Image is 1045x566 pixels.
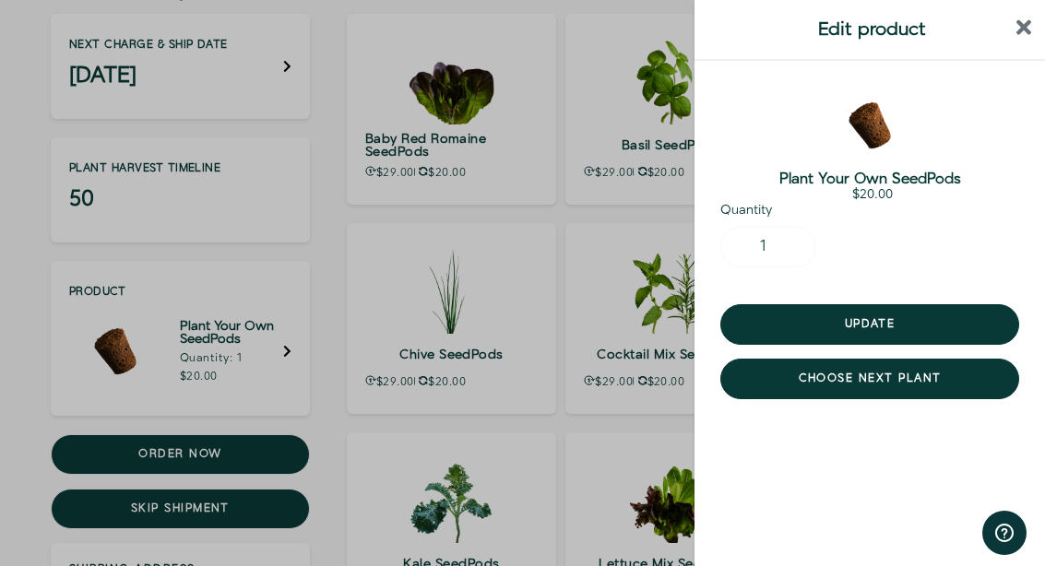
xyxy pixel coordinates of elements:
span: Edit product [818,17,926,43]
label: Quantity [720,204,772,217]
iframe: Opens a widget where you can find more information [982,511,1027,557]
button: close sidebar [1016,14,1032,45]
span: $20.00 [852,188,893,201]
h4: Plant Your Own SeedPods [779,171,961,188]
button: Update [720,304,1019,345]
img: Plant Your Own SeedPods [824,79,916,171]
button: choose next plant [720,359,1019,399]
